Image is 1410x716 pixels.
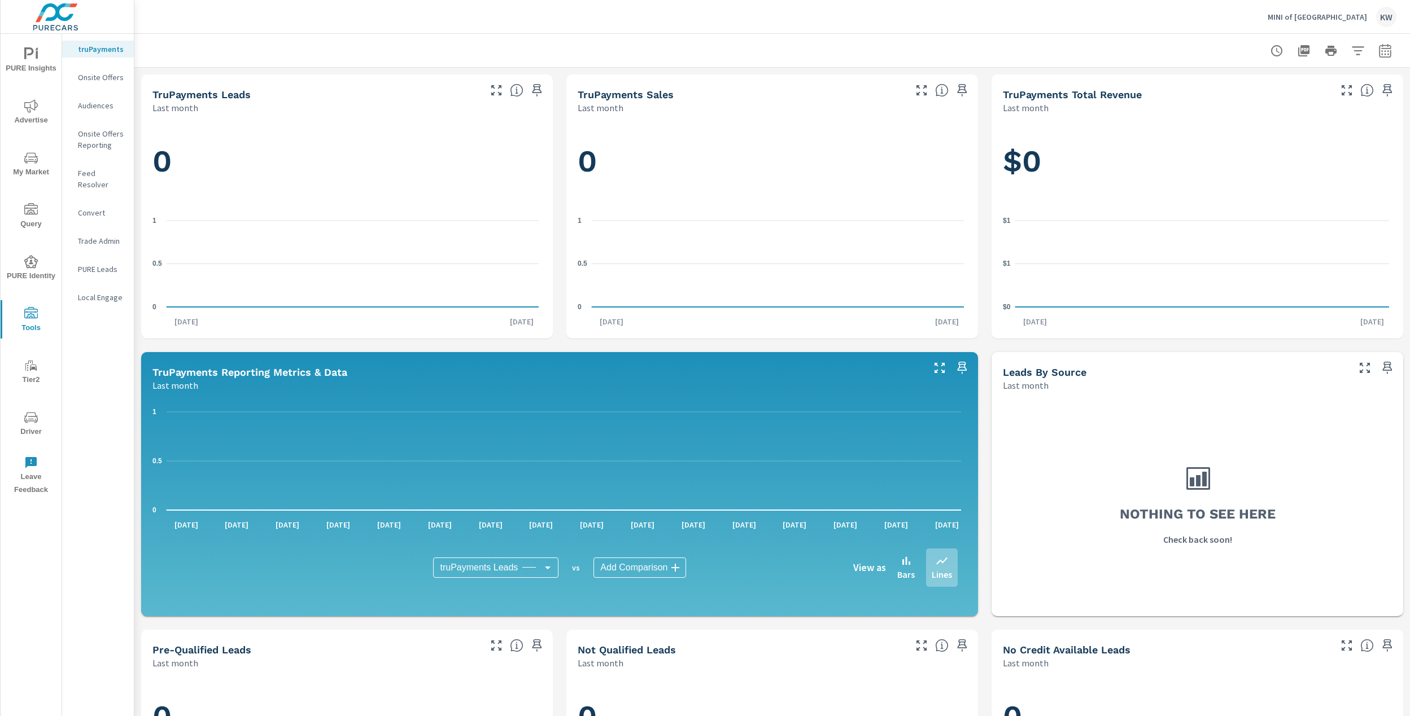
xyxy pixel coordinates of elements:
p: [DATE] [592,316,631,327]
text: 0 [578,303,582,311]
div: Onsite Offers [62,69,134,86]
p: [DATE] [167,519,206,530]
span: PURE Identity [4,255,58,283]
button: Make Fullscreen [1338,636,1356,654]
p: Last month [152,379,198,392]
p: [DATE] [826,519,865,530]
p: [DATE] [268,519,307,530]
div: Onsite Offers Reporting [62,125,134,153]
h5: truPayments Total Revenue [1003,89,1142,100]
p: Onsite Offers Reporting [78,128,125,151]
p: [DATE] [724,519,764,530]
button: Print Report [1320,39,1342,62]
h5: truPayments Leads [152,89,251,100]
p: Feed Resolver [78,168,125,190]
span: Save this to your personalized report [528,81,546,99]
span: A basic review has been done and approved the credit worthiness of the lead by the configured cre... [510,639,523,652]
button: Make Fullscreen [913,636,931,654]
p: [DATE] [927,519,967,530]
button: Make Fullscreen [913,81,931,99]
text: 0 [152,506,156,514]
p: Last month [152,656,198,670]
p: [DATE] [674,519,713,530]
p: vs [558,563,593,573]
h5: Pre-Qualified Leads [152,644,251,656]
p: [DATE] [167,316,206,327]
div: truPayments [62,41,134,58]
span: Query [4,203,58,231]
span: truPayments Leads [440,562,518,573]
span: Tools [4,307,58,335]
div: Convert [62,204,134,221]
p: Last month [1003,656,1049,670]
h1: 0 [578,142,967,181]
p: [DATE] [623,519,662,530]
span: Driver [4,411,58,438]
h1: $0 [1003,142,1392,181]
button: "Export Report to PDF" [1293,39,1315,62]
div: Feed Resolver [62,165,134,193]
text: 1 [152,408,156,416]
p: Local Engage [78,292,125,303]
p: [DATE] [369,519,409,530]
p: [DATE] [927,316,967,327]
h5: truPayments Sales [578,89,674,100]
span: Save this to your personalized report [1378,359,1396,377]
h1: 0 [152,142,542,181]
span: PURE Insights [4,47,58,75]
text: $1 [1003,260,1011,267]
p: [DATE] [1015,316,1055,327]
text: 0 [152,303,156,311]
button: Make Fullscreen [487,636,505,654]
h5: truPayments Reporting Metrics & Data [152,366,347,378]
div: KW [1376,7,1396,27]
h6: View as [853,562,886,573]
p: Onsite Offers [78,72,125,83]
p: Check back soon! [1163,533,1232,546]
span: Save this to your personalized report [528,636,546,654]
p: Bars [897,568,915,581]
span: Save this to your personalized report [1378,636,1396,654]
p: [DATE] [572,519,612,530]
div: PURE Leads [62,261,134,278]
p: [DATE] [1352,316,1392,327]
p: Last month [1003,379,1049,392]
span: My Market [4,151,58,179]
button: Make Fullscreen [1356,359,1374,377]
div: Add Comparison [593,557,686,578]
span: Save this to your personalized report [953,359,971,377]
text: 1 [152,217,156,225]
p: Trade Admin [78,235,125,247]
span: Save this to your personalized report [953,81,971,99]
p: [DATE] [217,519,256,530]
button: Make Fullscreen [487,81,505,99]
div: Trade Admin [62,232,134,249]
button: Apply Filters [1347,39,1369,62]
h5: No Credit Available Leads [1003,644,1130,656]
p: [DATE] [318,519,358,530]
p: PURE Leads [78,263,125,275]
p: Audiences [78,100,125,111]
span: Add Comparison [600,562,667,573]
span: A basic review has been done and has not approved the credit worthiness of the lead by the config... [935,639,949,652]
div: Audiences [62,97,134,114]
p: [DATE] [502,316,542,327]
text: 0.5 [578,260,587,267]
p: Last month [1003,101,1049,115]
p: [DATE] [876,519,916,530]
span: Save this to your personalized report [1378,81,1396,99]
h5: Leads By Source [1003,366,1086,378]
p: [DATE] [775,519,814,530]
p: [DATE] [471,519,510,530]
p: MINI of [GEOGRAPHIC_DATA] [1268,12,1367,22]
button: Select Date Range [1374,39,1396,62]
span: Save this to your personalized report [953,636,971,654]
div: Local Engage [62,289,134,306]
span: Number of sales matched to a truPayments lead. [Source: This data is sourced from the dealer's DM... [935,84,949,97]
p: Last month [152,101,198,115]
p: [DATE] [521,519,561,530]
h3: Nothing to see here [1120,504,1276,524]
span: A lead that has been submitted but has not gone through the credit application process. [1360,639,1374,652]
text: 0.5 [152,260,162,267]
div: truPayments Leads [433,557,558,578]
